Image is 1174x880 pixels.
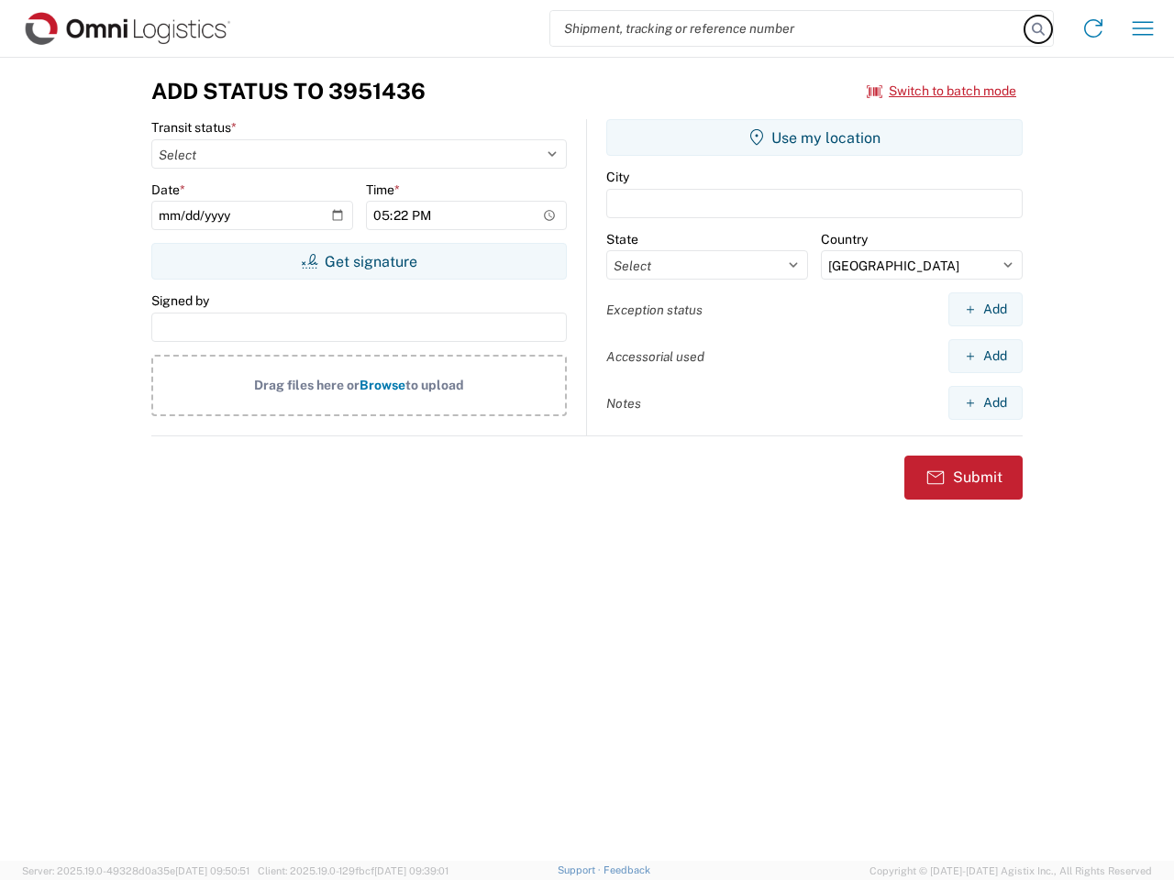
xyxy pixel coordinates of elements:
span: Copyright © [DATE]-[DATE] Agistix Inc., All Rights Reserved [869,863,1152,879]
span: Drag files here or [254,378,360,392]
label: Date [151,181,185,198]
button: Add [948,339,1023,373]
span: [DATE] 09:39:01 [374,865,449,876]
label: Exception status [606,302,703,318]
span: Server: 2025.19.0-49328d0a35e [22,865,249,876]
label: Country [821,231,868,247]
button: Add [948,292,1023,326]
label: Notes [606,395,641,412]
button: Switch to batch mode [867,76,1016,106]
button: Use my location [606,119,1023,156]
span: to upload [405,378,464,392]
label: Accessorial used [606,348,704,365]
a: Support [558,864,604,875]
span: Browse [360,378,405,392]
button: Submit [904,456,1023,500]
span: [DATE] 09:50:51 [175,865,249,876]
a: Feedback [604,864,650,875]
input: Shipment, tracking or reference number [550,11,1025,46]
h3: Add Status to 3951436 [151,78,426,104]
label: Time [366,181,400,198]
label: City [606,169,629,185]
span: Client: 2025.19.0-129fbcf [258,865,449,876]
label: Transit status [151,119,237,136]
label: State [606,231,638,247]
button: Get signature [151,243,567,280]
button: Add [948,386,1023,420]
label: Signed by [151,292,209,309]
